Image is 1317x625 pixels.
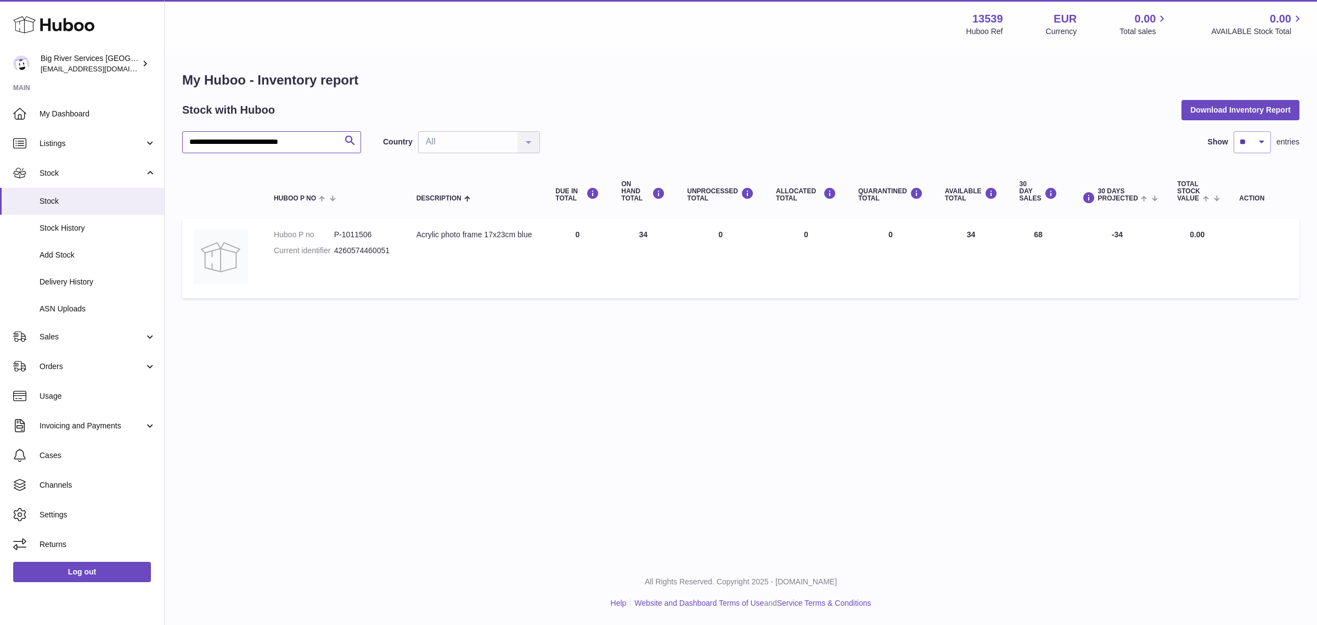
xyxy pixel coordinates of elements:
span: Stock [40,196,156,207]
strong: 13539 [972,12,1003,26]
dd: 4260574460051 [334,245,395,256]
dt: Huboo P no [274,230,334,240]
div: AVAILABLE Total [945,187,998,202]
span: Add Stock [40,250,156,260]
span: Total stock value [1177,181,1200,203]
button: Download Inventory Report [1181,100,1299,120]
span: Huboo P no [274,195,316,202]
td: 34 [934,219,1009,298]
label: Show [1208,137,1228,147]
td: 34 [610,219,676,298]
div: Big River Services [GEOGRAPHIC_DATA] [41,53,139,74]
span: 0.00 [1270,12,1291,26]
span: ASN Uploads [40,304,156,314]
p: All Rights Reserved. Copyright 2025 - [DOMAIN_NAME] [173,577,1308,587]
div: QUARANTINED Total [858,187,923,202]
dt: Current identifier [274,245,334,256]
span: Stock History [40,223,156,233]
td: 0 [544,219,610,298]
td: 0 [765,219,847,298]
span: Invoicing and Payments [40,421,144,431]
label: Country [383,137,413,147]
div: 30 DAY SALES [1020,181,1057,203]
h1: My Huboo - Inventory report [182,71,1299,89]
img: internalAdmin-13539@internal.huboo.com [13,55,30,72]
td: 0 [676,219,765,298]
a: Service Terms & Conditions [777,599,871,607]
span: Sales [40,332,144,342]
a: Log out [13,562,151,582]
div: ON HAND Total [621,181,665,203]
span: Orders [40,361,144,372]
span: 0.00 [1190,230,1205,239]
td: 68 [1009,219,1068,298]
span: 0 [888,230,893,239]
span: Cases [40,450,156,461]
span: Stock [40,168,144,178]
dd: P-1011506 [334,230,395,240]
span: Total sales [1119,26,1168,37]
div: DUE IN TOTAL [555,187,599,202]
span: Listings [40,138,144,149]
img: product image [193,230,248,284]
td: -34 [1068,219,1167,298]
span: Usage [40,391,156,401]
span: [EMAIL_ADDRESS][DOMAIN_NAME] [41,64,161,73]
h2: Stock with Huboo [182,103,275,118]
div: UNPROCESSED Total [687,187,754,202]
span: Settings [40,510,156,520]
span: AVAILABLE Stock Total [1211,26,1304,37]
span: Channels [40,480,156,490]
div: Action [1239,195,1288,202]
div: Currency [1046,26,1077,37]
div: ALLOCATED Total [776,187,836,202]
span: Returns [40,539,156,550]
span: entries [1276,137,1299,147]
div: Acrylic photo frame 17x23cm blue [417,230,534,240]
a: 0.00 AVAILABLE Stock Total [1211,12,1304,37]
div: Huboo Ref [966,26,1003,37]
a: 0.00 Total sales [1119,12,1168,37]
span: 0.00 [1135,12,1156,26]
span: Description [417,195,461,202]
span: Delivery History [40,277,156,287]
span: 30 DAYS PROJECTED [1098,188,1138,202]
li: and [631,598,871,609]
span: My Dashboard [40,109,156,119]
a: Help [611,599,627,607]
strong: EUR [1054,12,1077,26]
a: Website and Dashboard Terms of Use [634,599,764,607]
